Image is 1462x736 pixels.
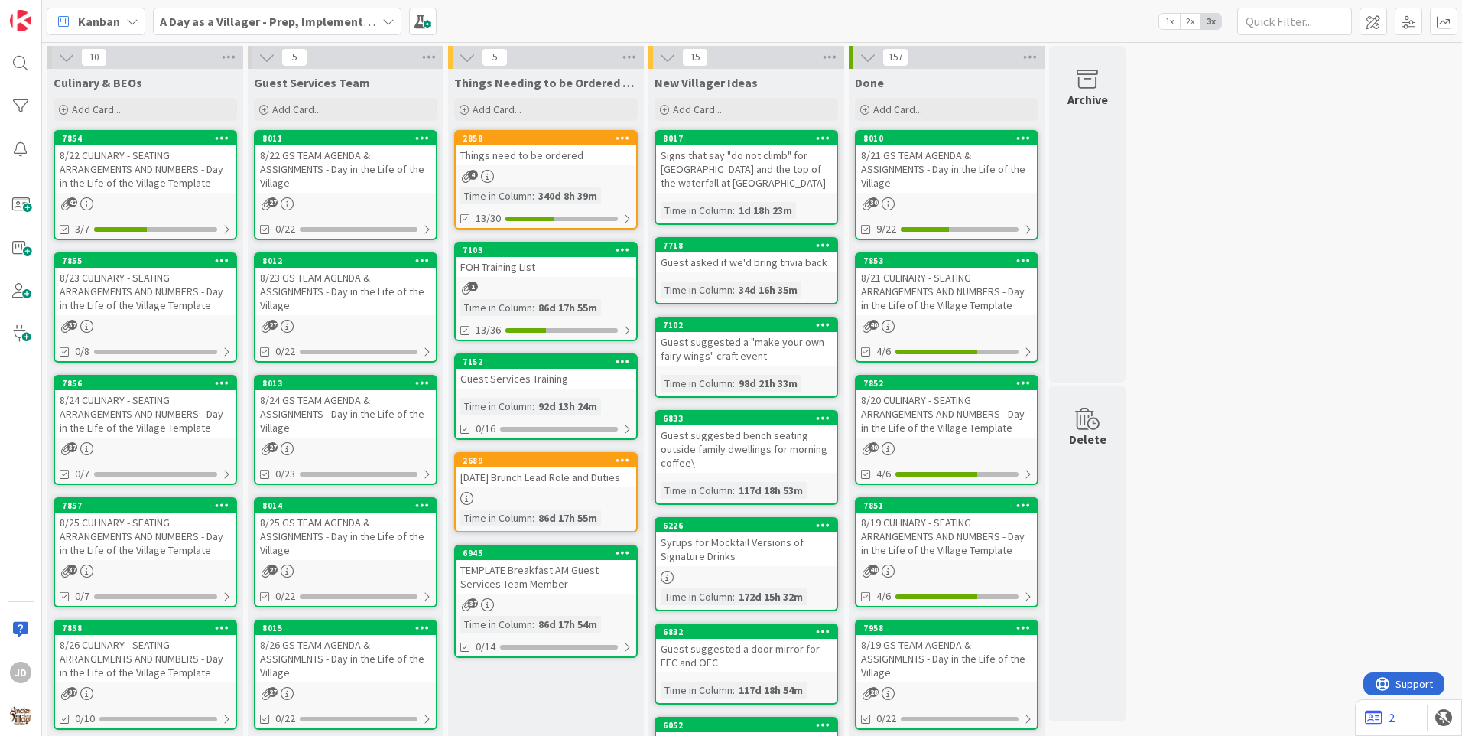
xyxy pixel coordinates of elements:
[661,682,733,699] div: Time in Column
[55,254,236,315] div: 78558/23 CULINARY - SEATING ARRANGEMENTS AND NUMBERS - Day in the Life of the Village Template
[534,187,601,204] div: 340d 8h 39m
[656,318,837,332] div: 7102
[856,254,1037,268] div: 7853
[1237,8,1352,35] input: Quick Filter...
[856,376,1037,438] div: 78528/20 CULINARY - SEATING ARRANGEMENTS AND NUMBERS - Day in the Life of the Village Template
[75,466,89,482] span: 0/7
[534,616,601,633] div: 86d 17h 54m
[456,369,636,389] div: Guest Services Training
[663,413,837,424] div: 6833
[876,221,896,237] span: 9/22
[255,635,436,682] div: 8/26 GS TEAM AGENDA & ASSIGNMENTS - Day in the Life of the Village
[55,621,236,635] div: 7858
[661,375,733,392] div: Time in Column
[882,48,908,67] span: 157
[855,620,1038,730] a: 79588/19 GS TEAM AGENDA & ASSIGNMENTS - Day in the Life of the Village0/22
[454,545,638,658] a: 6945TEMPLATE Breakfast AM Guest Services Team MemberTime in Column:86d 17h 54m0/14
[255,621,436,682] div: 80158/26 GS TEAM AGENDA & ASSIGNMENTS - Day in the Life of the Village
[268,320,278,330] span: 27
[532,187,534,204] span: :
[534,299,601,316] div: 86d 17h 55m
[856,513,1037,560] div: 8/19 CULINARY - SEATING ARRANGEMENTS AND NUMBERS - Day in the Life of the Village Template
[456,355,636,389] div: 7152Guest Services Training
[67,565,77,575] span: 37
[160,14,433,29] b: A Day as a Villager - Prep, Implement and Execute
[476,639,495,655] span: 0/14
[656,625,837,639] div: 6832
[456,454,636,487] div: 2689[DATE] Brunch Lead Role and Duties
[62,500,236,511] div: 7857
[656,239,837,272] div: 7718Guest asked if we'd bring trivia back
[262,378,436,389] div: 8013
[468,170,478,180] span: 4
[54,252,237,363] a: 78558/23 CULINARY - SEATING ARRANGEMENTS AND NUMBERS - Day in the Life of the Village Template0/8
[476,421,495,437] span: 0/16
[255,499,436,513] div: 8014
[856,132,1037,145] div: 8010
[855,130,1038,240] a: 80108/21 GS TEAM AGENDA & ASSIGNMENTS - Day in the Life of the Village9/22
[456,257,636,277] div: FOH Training List
[656,519,837,566] div: 6226Syrups for Mocktail Versions of Signature Drinks
[268,687,278,697] span: 27
[863,623,1037,633] div: 7958
[663,520,837,531] div: 6226
[454,452,638,532] a: 2689[DATE] Brunch Lead Role and DutiesTime in Column:86d 17h 55m
[55,513,236,560] div: 8/25 CULINARY - SEATING ARRANGEMENTS AND NUMBERS - Day in the Life of the Village Template
[456,560,636,594] div: TEMPLATE Breakfast AM Guest Services Team Member
[856,621,1037,635] div: 7958
[55,145,236,193] div: 8/22 CULINARY - SEATING ARRANGEMENTS AND NUMBERS - Day in the Life of the Village Template
[656,718,837,732] div: 6052
[855,497,1038,607] a: 78518/19 CULINARY - SEATING ARRANGEMENTS AND NUMBERS - Day in the Life of the Village Template4/6
[456,132,636,145] div: 2858
[656,318,837,366] div: 7102Guest suggested a "make your own fairy wings" craft event
[663,320,837,331] div: 7102
[55,268,236,315] div: 8/23 CULINARY - SEATING ARRANGEMENTS AND NUMBERS - Day in the Life of the Village Template
[460,398,532,415] div: Time in Column
[532,616,534,633] span: :
[476,322,501,338] span: 13/36
[463,548,636,559] div: 6945
[268,442,278,452] span: 27
[255,254,436,268] div: 8012
[460,616,532,633] div: Time in Column
[856,635,1037,682] div: 8/19 GS TEAM AGENDA & ASSIGNMENTS - Day in the Life of the Village
[532,299,534,316] span: :
[55,499,236,560] div: 78578/25 CULINARY - SEATING ARRANGEMENTS AND NUMBERS - Day in the Life of the Village Template
[733,682,735,699] span: :
[735,282,801,298] div: 34d 16h 35m
[268,565,278,575] span: 27
[663,133,837,144] div: 8017
[460,187,532,204] div: Time in Column
[656,412,837,425] div: 6833
[55,376,236,390] div: 7856
[482,48,508,67] span: 5
[254,75,370,90] span: Guest Services Team
[876,466,891,482] span: 4/6
[55,376,236,438] div: 78568/24 CULINARY - SEATING ARRANGEMENTS AND NUMBERS - Day in the Life of the Village Template
[275,588,295,604] span: 0/22
[869,565,879,575] span: 40
[661,282,733,298] div: Time in Column
[463,455,636,466] div: 2689
[863,378,1037,389] div: 7852
[54,620,237,730] a: 78588/26 CULINARY - SEATING ARRANGEMENTS AND NUMBERS - Day in the Life of the Village Template0/10
[656,519,837,532] div: 6226
[655,130,838,225] a: 8017Signs that say "do not climb" for [GEOGRAPHIC_DATA] and the top of the waterfall at [GEOGRAPH...
[456,355,636,369] div: 7152
[10,705,31,726] img: avatar
[656,145,837,193] div: Signs that say "do not climb" for [GEOGRAPHIC_DATA] and the top of the waterfall at [GEOGRAPHIC_D...
[1200,14,1221,29] span: 3x
[456,467,636,487] div: [DATE] Brunch Lead Role and Duties
[863,256,1037,266] div: 7853
[454,75,638,90] span: Things Needing to be Ordered - PUT IN CARD, Don't make new card
[255,145,436,193] div: 8/22 GS TEAM AGENDA & ASSIGNMENTS - Day in the Life of the Village
[55,254,236,268] div: 7855
[869,442,879,452] span: 40
[456,546,636,560] div: 6945
[656,625,837,672] div: 6832Guest suggested a door mirror for FFC and OFC
[456,243,636,257] div: 7103
[656,425,837,473] div: Guest suggested bench seating outside family dwellings for morning coffee\
[468,282,478,291] span: 1
[655,517,838,611] a: 6226Syrups for Mocktail Versions of Signature DrinksTime in Column:172d 15h 32m
[55,132,236,145] div: 7854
